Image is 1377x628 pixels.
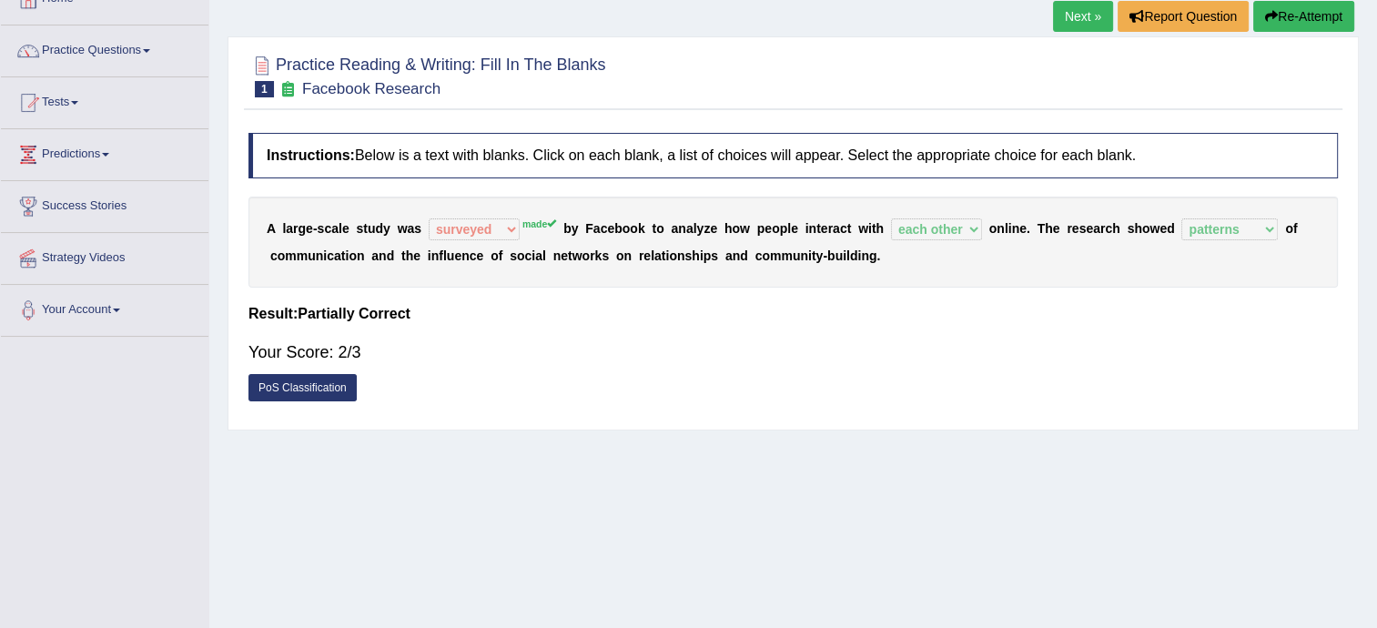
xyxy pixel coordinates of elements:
b: w [740,221,750,236]
b: w [858,221,868,236]
b: z [704,221,710,236]
b: c [840,221,847,236]
b: n [461,248,470,263]
b: f [439,248,443,263]
b: n [733,248,741,263]
b: t [847,221,852,236]
b: u [447,248,455,263]
b: a [407,221,414,236]
a: Next » [1053,1,1113,32]
b: d [1167,221,1175,236]
b: r [590,248,594,263]
b: l [651,248,654,263]
b: o [517,248,525,263]
b: f [1293,221,1298,236]
b: t [341,248,346,263]
b: a [286,221,293,236]
b: i [808,248,812,263]
b: a [593,221,601,236]
b: e [454,248,461,263]
b: s [510,248,517,263]
b: o [623,221,631,236]
b: i [700,248,704,263]
b: h [1134,221,1142,236]
b: e [1086,221,1093,236]
b: - [823,248,827,263]
b: b [614,221,623,236]
b: f [499,248,503,263]
b: r [828,221,833,236]
b: t [872,221,876,236]
b: l [787,221,791,236]
b: n [809,221,817,236]
b: g [299,221,307,236]
b: e [342,221,349,236]
b: c [327,248,334,263]
b: o [1142,221,1150,236]
b: y [572,221,579,236]
b: e [306,221,313,236]
b: e [821,221,828,236]
b: a [686,221,694,236]
b: s [684,248,692,263]
b: a [334,248,341,263]
b: h [1045,221,1053,236]
b: m [770,248,781,263]
b: c [324,221,331,236]
b: e [710,221,717,236]
b: u [308,248,316,263]
b: m [297,248,308,263]
b: a [833,221,840,236]
b: o [349,248,357,263]
b: s [356,221,363,236]
h4: Below is a text with blanks. Click on each blank, a list of choices will appear. Select the appro... [248,133,1338,178]
b: t [568,248,572,263]
b: Instructions: [267,147,355,163]
b: h [692,248,700,263]
b: d [387,248,395,263]
b: u [368,221,376,236]
b: e [413,248,420,263]
b: o [582,248,591,263]
b: o [616,248,624,263]
b: n [800,248,808,263]
small: Exam occurring question [278,81,298,98]
a: PoS Classification [248,374,357,401]
b: b [827,248,835,263]
b: y [383,221,390,236]
b: e [1019,221,1027,236]
b: o [762,248,770,263]
b: u [835,248,844,263]
b: a [671,221,678,236]
b: i [345,248,349,263]
b: w [572,248,582,263]
b: y [815,248,823,263]
b: s [711,248,718,263]
b: b [563,221,572,236]
b: l [282,221,286,236]
span: 1 [255,81,274,97]
b: t [401,248,406,263]
b: A [267,221,276,236]
small: Facebook Research [302,80,440,97]
b: p [704,248,712,263]
b: n [357,248,365,263]
b: o [278,248,286,263]
b: o [491,248,499,263]
b: h [406,248,414,263]
b: F [585,221,593,236]
b: n [997,221,1005,236]
h2: Practice Reading & Writing: Fill In The Blanks [248,52,606,97]
b: i [428,248,431,263]
b: k [638,221,645,236]
b: c [755,248,763,263]
b: e [476,248,483,263]
b: i [323,248,327,263]
b: w [1149,221,1159,236]
b: t [816,221,821,236]
b: s [318,221,325,236]
b: t [363,221,368,236]
a: Strategy Videos [1,233,208,279]
b: n [1012,221,1020,236]
h4: Result: [248,306,1338,322]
